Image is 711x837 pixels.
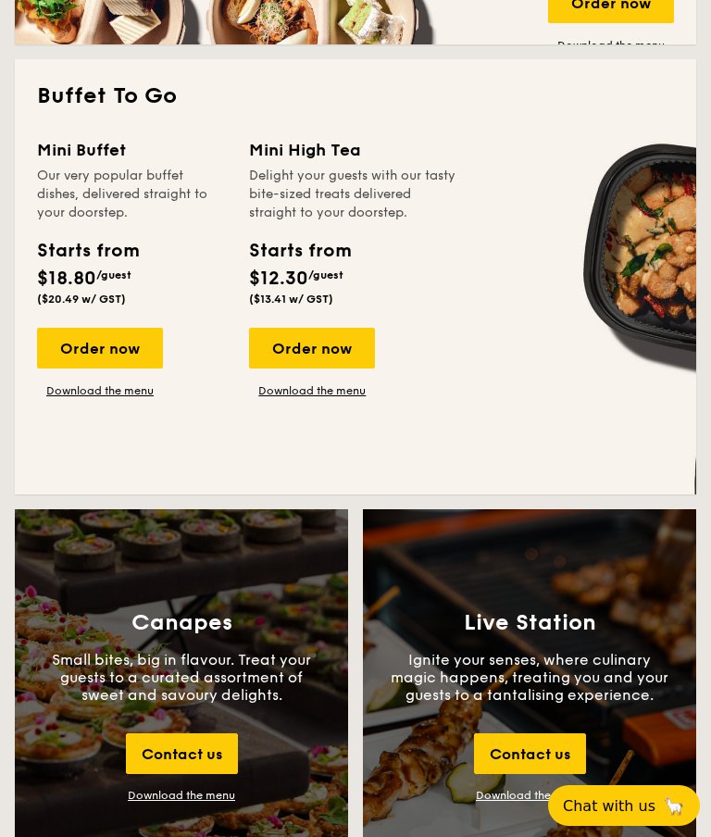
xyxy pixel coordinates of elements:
a: Download the menu [548,38,674,53]
button: Chat with us🦙 [548,785,700,826]
span: ($13.41 w/ GST) [249,293,333,306]
div: Delight your guests with our tasty bite-sized treats delivered straight to your doorstep. [249,167,461,222]
span: ($20.49 w/ GST) [37,293,126,306]
span: 🦙 [663,795,685,817]
div: Mini Buffet [37,137,227,163]
div: Contact us [474,733,586,774]
p: Small bites, big in flavour. Treat your guests to a curated assortment of sweet and savoury delig... [43,651,320,704]
h3: Canapes [131,610,232,636]
div: Download the menu [128,789,235,802]
a: Download the menu [476,789,583,802]
span: /guest [308,269,343,281]
div: Starts from [37,237,125,265]
span: $18.80 [37,268,96,290]
p: Ignite your senses, where culinary magic happens, treating you and your guests to a tantalising e... [391,651,668,704]
span: /guest [96,269,131,281]
span: $12.30 [249,268,308,290]
div: Order now [249,328,375,369]
div: Our very popular buffet dishes, delivered straight to your doorstep. [37,167,227,222]
div: Contact us [126,733,238,774]
div: Starts from [249,237,348,265]
div: Mini High Tea [249,137,461,163]
a: Download the menu [249,383,375,398]
span: Chat with us [563,797,655,815]
div: Order now [37,328,163,369]
h3: Live Station [464,610,596,636]
a: Download the menu [37,383,163,398]
h2: Buffet To Go [37,81,674,111]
